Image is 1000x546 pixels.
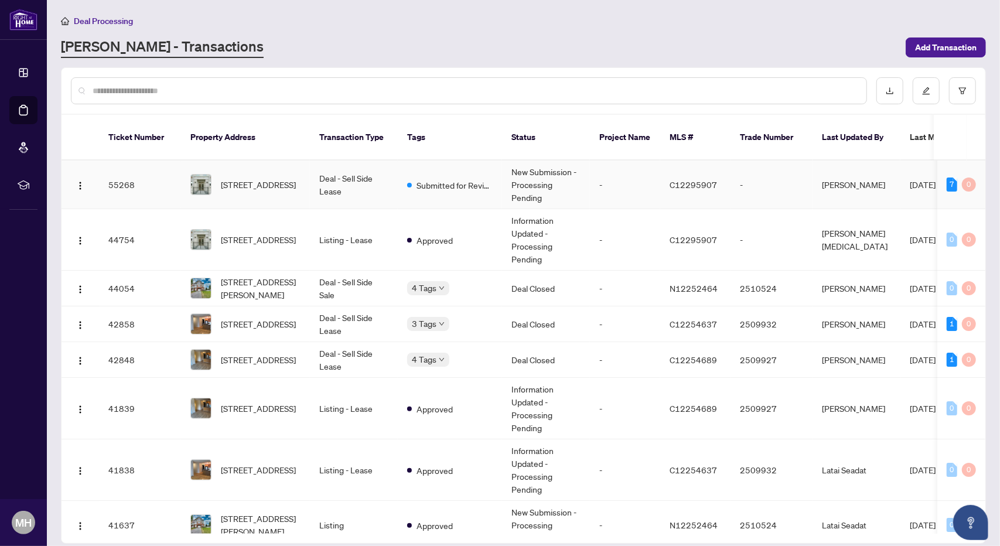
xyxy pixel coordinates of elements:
[670,283,718,294] span: N12252464
[590,378,660,439] td: -
[76,285,85,294] img: Logo
[417,402,453,415] span: Approved
[191,460,211,480] img: thumbnail-img
[731,271,813,306] td: 2510524
[590,161,660,209] td: -
[590,115,660,161] th: Project Name
[910,520,936,530] span: [DATE]
[947,281,957,295] div: 0
[910,179,936,190] span: [DATE]
[76,405,85,414] img: Logo
[99,209,181,271] td: 44754
[947,353,957,367] div: 1
[962,401,976,415] div: 0
[310,306,398,342] td: Deal - Sell Side Lease
[910,131,981,144] span: Last Modified Date
[76,320,85,330] img: Logo
[731,115,813,161] th: Trade Number
[310,378,398,439] td: Listing - Lease
[191,314,211,334] img: thumbnail-img
[221,463,296,476] span: [STREET_ADDRESS]
[76,236,85,245] img: Logo
[99,439,181,501] td: 41838
[670,354,717,365] span: C12254689
[181,115,310,161] th: Property Address
[191,175,211,194] img: thumbnail-img
[191,230,211,250] img: thumbnail-img
[310,342,398,378] td: Deal - Sell Side Lease
[502,115,590,161] th: Status
[221,512,301,538] span: [STREET_ADDRESS][PERSON_NAME]
[962,463,976,477] div: 0
[71,175,90,194] button: Logo
[502,342,590,378] td: Deal Closed
[502,306,590,342] td: Deal Closed
[962,353,976,367] div: 0
[76,521,85,531] img: Logo
[191,350,211,370] img: thumbnail-img
[221,275,301,301] span: [STREET_ADDRESS][PERSON_NAME]
[953,505,988,540] button: Open asap
[731,342,813,378] td: 2509927
[958,87,967,95] span: filter
[412,317,436,330] span: 3 Tags
[99,161,181,209] td: 55268
[947,518,957,532] div: 0
[670,234,717,245] span: C12295907
[502,378,590,439] td: Information Updated - Processing Pending
[502,161,590,209] td: New Submission - Processing Pending
[670,403,717,414] span: C12254689
[886,87,894,95] span: download
[670,520,718,530] span: N12252464
[910,283,936,294] span: [DATE]
[61,37,264,58] a: [PERSON_NAME] - Transactions
[439,357,445,363] span: down
[417,234,453,247] span: Approved
[813,342,900,378] td: [PERSON_NAME]
[221,178,296,191] span: [STREET_ADDRESS]
[221,353,296,366] span: [STREET_ADDRESS]
[947,463,957,477] div: 0
[9,9,37,30] img: logo
[310,209,398,271] td: Listing - Lease
[949,77,976,104] button: filter
[910,403,936,414] span: [DATE]
[417,464,453,477] span: Approved
[221,402,296,415] span: [STREET_ADDRESS]
[670,319,717,329] span: C12254637
[813,306,900,342] td: [PERSON_NAME]
[99,271,181,306] td: 44054
[813,378,900,439] td: [PERSON_NAME]
[310,161,398,209] td: Deal - Sell Side Lease
[962,317,976,331] div: 0
[412,353,436,366] span: 4 Tags
[71,516,90,534] button: Logo
[76,466,85,476] img: Logo
[590,342,660,378] td: -
[71,399,90,418] button: Logo
[99,378,181,439] td: 41839
[71,279,90,298] button: Logo
[221,233,296,246] span: [STREET_ADDRESS]
[191,278,211,298] img: thumbnail-img
[71,230,90,249] button: Logo
[813,271,900,306] td: [PERSON_NAME]
[813,115,900,161] th: Last Updated By
[191,515,211,535] img: thumbnail-img
[221,318,296,330] span: [STREET_ADDRESS]
[71,350,90,369] button: Logo
[813,209,900,271] td: [PERSON_NAME][MEDICAL_DATA]
[590,271,660,306] td: -
[876,77,903,104] button: download
[590,209,660,271] td: -
[731,439,813,501] td: 2509932
[412,281,436,295] span: 4 Tags
[417,519,453,532] span: Approved
[731,378,813,439] td: 2509927
[417,179,493,192] span: Submitted for Review
[910,319,936,329] span: [DATE]
[74,16,133,26] span: Deal Processing
[71,315,90,333] button: Logo
[99,342,181,378] td: 42848
[439,285,445,291] span: down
